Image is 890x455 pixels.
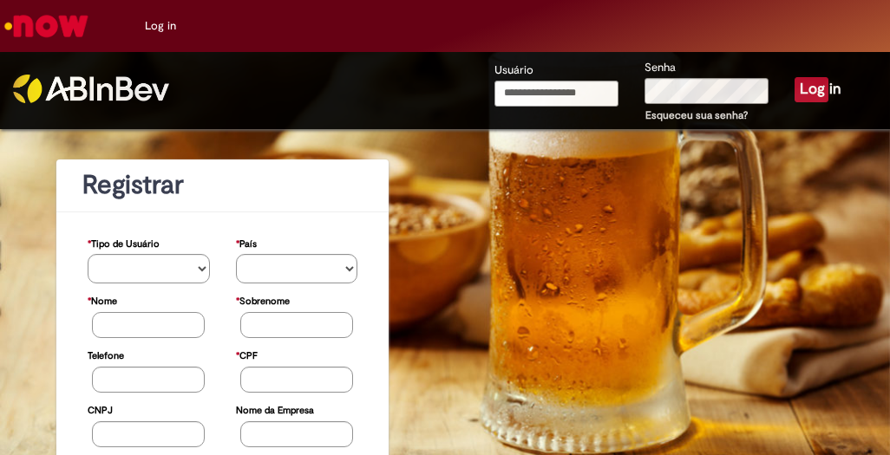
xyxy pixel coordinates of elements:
label: CNPJ [88,396,113,421]
label: Nome [88,287,117,312]
label: Usuário [494,62,533,79]
label: País [236,230,257,255]
label: Nome da Empresa [236,396,314,421]
label: Sobrenome [236,287,290,312]
img: ServiceNow [2,9,91,43]
label: CPF [236,341,258,367]
label: Telefone [88,341,124,367]
label: Senha [645,60,676,76]
label: Tipo de Usuário [88,230,160,255]
a: Esqueceu sua senha? [645,108,748,122]
h1: Registrar [82,171,363,199]
button: Log in [795,77,828,101]
img: ABInbev-white.png [13,75,169,103]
